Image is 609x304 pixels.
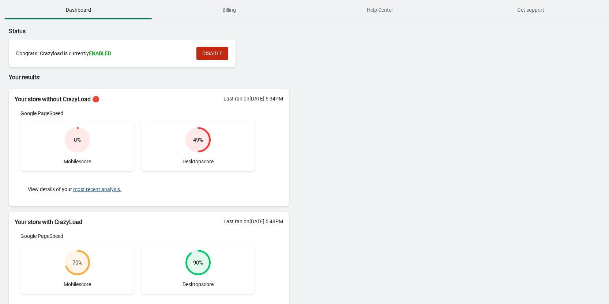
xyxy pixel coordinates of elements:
div: Mobile score [20,121,134,171]
span: ENABLED [89,50,111,56]
div: Desktop score [141,121,255,171]
button: Dashboard [3,0,154,19]
span: Get support [457,3,605,16]
div: View details of your [20,178,255,200]
p: Your results: [9,73,289,82]
div: 90 % [193,259,203,266]
div: Google PageSpeed [20,110,255,117]
div: Last ran on [DATE] 5:48PM [223,218,283,225]
span: Help Center [306,3,454,16]
span: Billing [155,3,303,16]
div: 70 % [72,259,82,266]
div: Last ran on [DATE] 5:34PM [223,95,283,102]
button: DISABLE [196,47,228,60]
div: Congrats! Crazyload is currently [16,50,189,57]
div: Google PageSpeed [20,232,255,240]
p: Status [9,27,289,36]
h2: Your store with CrazyLoad [15,218,283,227]
div: 0 % [74,136,81,144]
h2: Your store without CrazyLoad 🔴 [15,95,283,104]
span: DISABLE [202,50,222,56]
div: Desktop score [141,244,255,294]
span: Dashboard [4,3,152,16]
button: most recent analysis. [73,186,121,192]
div: Mobile score [20,244,134,294]
div: 49 % [193,136,203,144]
